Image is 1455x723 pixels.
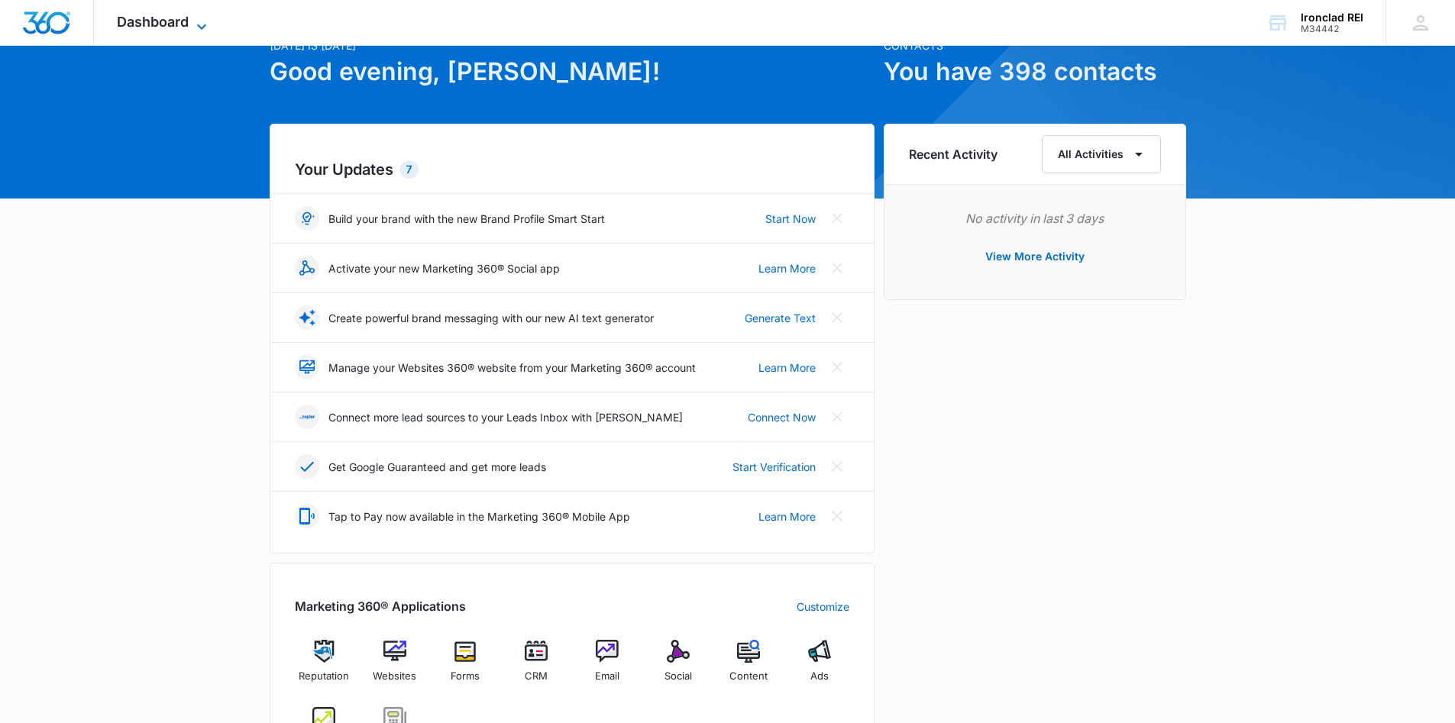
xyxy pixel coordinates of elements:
p: Get Google Guaranteed and get more leads [328,459,546,475]
h6: Recent Activity [909,145,997,163]
a: Learn More [758,360,816,376]
button: Close [825,405,849,429]
span: Ads [810,669,829,684]
span: Content [729,669,768,684]
a: Ads [791,640,849,695]
span: Email [595,669,619,684]
p: Build your brand with the new Brand Profile Smart Start [328,211,605,227]
a: Start Verification [732,459,816,475]
p: Tap to Pay now available in the Marketing 360® Mobile App [328,508,630,524]
button: Close [825,305,849,330]
a: CRM [507,640,566,695]
div: account id [1301,24,1363,34]
span: Social [664,669,692,684]
p: Activate your new Marketing 360® Social app [328,260,560,276]
p: Manage your Websites 360® website from your Marketing 360® account [328,360,696,376]
button: Close [825,206,849,231]
a: Email [578,640,637,695]
a: Social [648,640,707,695]
a: Customize [797,599,849,615]
h1: You have 398 contacts [884,53,1186,90]
button: Close [825,454,849,479]
h2: Marketing 360® Applications [295,597,466,615]
a: Forms [436,640,495,695]
p: Create powerful brand messaging with our new AI text generator [328,310,654,326]
button: All Activities [1042,135,1161,173]
a: Learn More [758,260,816,276]
h2: Your Updates [295,158,849,181]
button: Close [825,256,849,280]
p: Connect more lead sources to your Leads Inbox with [PERSON_NAME] [328,409,683,425]
a: Start Now [765,211,816,227]
span: CRM [525,669,548,684]
a: Learn More [758,508,816,524]
h1: Good evening, [PERSON_NAME]! [270,53,875,90]
span: Forms [451,669,480,684]
button: Close [825,504,849,528]
p: No activity in last 3 days [909,209,1161,228]
a: Reputation [295,640,354,695]
div: 7 [399,160,419,179]
span: Websites [373,669,416,684]
span: Reputation [299,669,349,684]
button: View More Activity [970,238,1100,275]
a: Connect Now [748,409,816,425]
a: Generate Text [745,310,816,326]
button: Close [825,355,849,379]
a: Content [719,640,778,695]
a: Websites [365,640,424,695]
span: Dashboard [117,14,189,30]
div: account name [1301,11,1363,24]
